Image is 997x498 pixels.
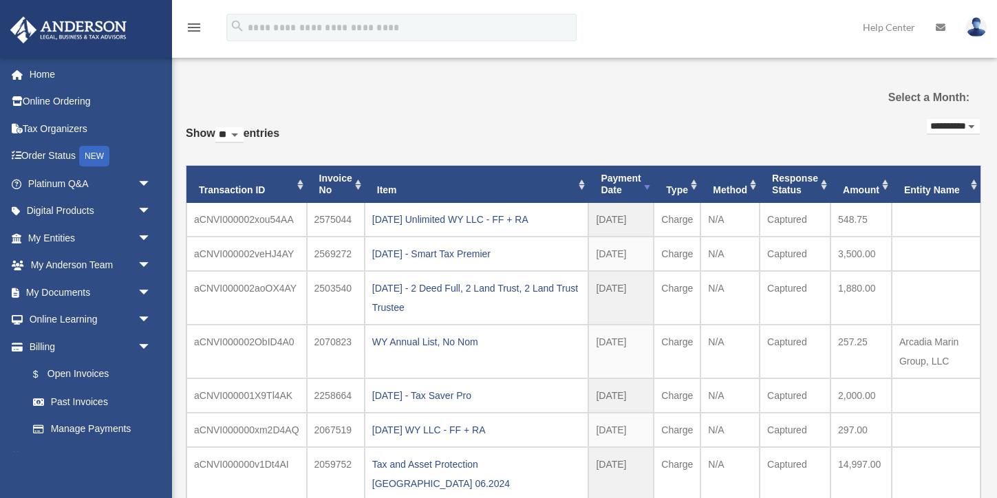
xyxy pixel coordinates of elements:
[830,378,892,413] td: 2,000.00
[365,166,589,203] th: Item: activate to sort column ascending
[830,237,892,271] td: 3,500.00
[830,271,892,325] td: 1,880.00
[230,19,245,34] i: search
[760,378,830,413] td: Captured
[186,166,307,203] th: Transaction ID: activate to sort column ascending
[700,378,760,413] td: N/A
[830,413,892,447] td: 297.00
[307,325,365,378] td: 2070823
[654,413,700,447] td: Charge
[307,271,365,325] td: 2503540
[654,378,700,413] td: Charge
[215,127,244,143] select: Showentries
[372,244,581,263] div: [DATE] - Smart Tax Premier
[760,237,830,271] td: Captured
[654,271,700,325] td: Charge
[138,224,165,252] span: arrow_drop_down
[138,252,165,280] span: arrow_drop_down
[858,88,969,107] label: Select a Month:
[10,197,172,225] a: Digital Productsarrow_drop_down
[966,17,987,37] img: User Pic
[830,166,892,203] th: Amount: activate to sort column ascending
[10,115,172,142] a: Tax Organizers
[700,166,760,203] th: Method: activate to sort column ascending
[372,279,581,317] div: [DATE] - 2 Deed Full, 2 Land Trust, 2 Land Trust Trustee
[588,325,654,378] td: [DATE]
[138,306,165,334] span: arrow_drop_down
[760,413,830,447] td: Captured
[700,203,760,237] td: N/A
[307,237,365,271] td: 2569272
[654,203,700,237] td: Charge
[186,378,307,413] td: aCNVI000001X9Tl4AK
[654,166,700,203] th: Type: activate to sort column ascending
[186,24,202,36] a: menu
[307,203,365,237] td: 2575044
[700,237,760,271] td: N/A
[138,333,165,361] span: arrow_drop_down
[10,333,172,360] a: Billingarrow_drop_down
[186,237,307,271] td: aCNVI000002veHJ4AY
[138,279,165,307] span: arrow_drop_down
[588,271,654,325] td: [DATE]
[892,166,980,203] th: Entity Name: activate to sort column ascending
[372,455,581,493] div: Tax and Asset Protection [GEOGRAPHIC_DATA] 06.2024
[760,203,830,237] td: Captured
[700,271,760,325] td: N/A
[19,388,165,415] a: Past Invoices
[186,19,202,36] i: menu
[186,325,307,378] td: aCNVI000002ObID4A0
[10,88,172,116] a: Online Ordering
[760,325,830,378] td: Captured
[654,325,700,378] td: Charge
[372,210,581,229] div: [DATE] Unlimited WY LLC - FF + RA
[372,332,581,351] div: WY Annual List, No Nom
[10,224,172,252] a: My Entitiesarrow_drop_down
[760,166,830,203] th: Response Status: activate to sort column ascending
[830,203,892,237] td: 548.75
[588,237,654,271] td: [DATE]
[700,325,760,378] td: N/A
[10,442,172,470] a: Events Calendar
[372,420,581,440] div: [DATE] WY LLC - FF + RA
[307,166,365,203] th: Invoice No: activate to sort column ascending
[10,306,172,334] a: Online Learningarrow_drop_down
[10,279,172,306] a: My Documentsarrow_drop_down
[830,325,892,378] td: 257.25
[19,360,172,389] a: $Open Invoices
[186,413,307,447] td: aCNVI000000xm2D4AQ
[19,415,172,443] a: Manage Payments
[10,170,172,197] a: Platinum Q&Aarrow_drop_down
[307,378,365,413] td: 2258664
[10,61,172,88] a: Home
[186,271,307,325] td: aCNVI000002aoOX4AY
[588,203,654,237] td: [DATE]
[307,413,365,447] td: 2067519
[186,203,307,237] td: aCNVI000002xou54AA
[186,124,279,157] label: Show entries
[700,413,760,447] td: N/A
[79,146,109,166] div: NEW
[10,252,172,279] a: My Anderson Teamarrow_drop_down
[138,197,165,226] span: arrow_drop_down
[41,366,47,383] span: $
[654,237,700,271] td: Charge
[588,378,654,413] td: [DATE]
[588,413,654,447] td: [DATE]
[6,17,131,43] img: Anderson Advisors Platinum Portal
[588,166,654,203] th: Payment Date: activate to sort column ascending
[138,170,165,198] span: arrow_drop_down
[892,325,980,378] td: Arcadia Marin Group, LLC
[10,142,172,171] a: Order StatusNEW
[760,271,830,325] td: Captured
[372,386,581,405] div: [DATE] - Tax Saver Pro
